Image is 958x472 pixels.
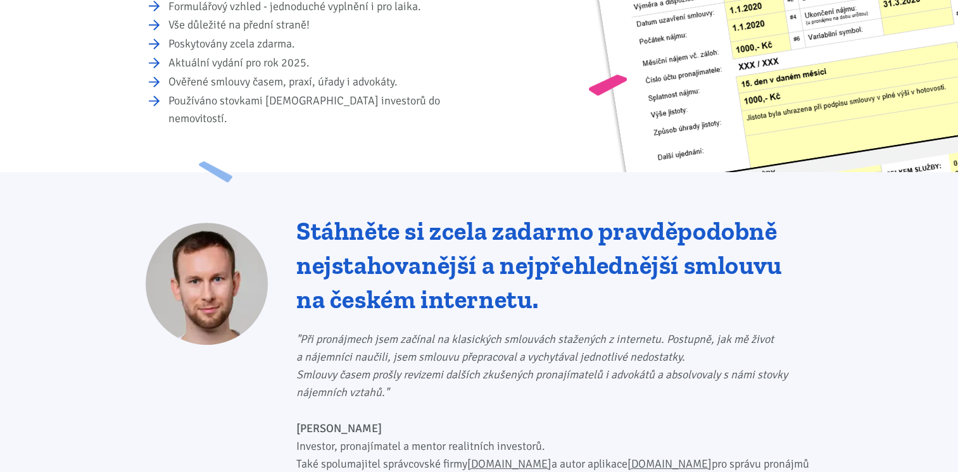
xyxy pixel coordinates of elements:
b: [PERSON_NAME] [296,421,382,435]
li: Vše důležité na přední straně! [168,16,470,34]
li: Aktuální vydání pro rok 2025. [168,54,470,72]
li: Ověřené smlouvy časem, praxí, úřady i advokáty. [168,73,470,91]
li: Používáno stovkami [DEMOGRAPHIC_DATA] investorů do nemovitostí. [168,92,470,128]
img: Tomáš Kučera [146,223,268,345]
h2: Stáhněte si zcela zadarmo pravděpodobně nejstahovanější a nejpřehlednější smlouvu na českém inter... [296,214,812,316]
li: Poskytovány zcela zdarma. [168,35,470,53]
a: [DOMAIN_NAME] [627,457,712,471]
a: [DOMAIN_NAME] [467,457,551,471]
i: "Při pronájmech jsem začínal na klasických smlouvách stažených z internetu. Postupně, jak mě živo... [296,332,788,399]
